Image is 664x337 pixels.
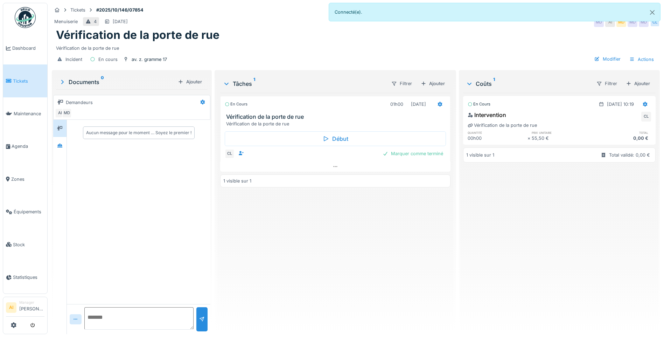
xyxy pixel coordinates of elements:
[527,135,532,142] div: ×
[70,7,85,13] div: Tickets
[468,101,490,107] div: En cours
[225,131,446,146] div: Début
[607,101,634,108] div: [DATE] 10:19
[532,135,591,142] div: 55,50 €
[225,101,247,107] div: En cours
[101,78,104,86] sup: 0
[594,17,604,27] div: MD
[616,17,626,27] div: MD
[388,78,415,89] div: Filtrer
[253,80,255,88] sup: 1
[98,56,118,63] div: En cours
[3,97,47,130] a: Maintenance
[468,130,527,135] h6: quantité
[56,28,219,42] h1: Vérification de la porte de rue
[3,195,47,228] a: Équipements
[113,18,128,25] div: [DATE]
[628,17,637,27] div: MD
[65,56,82,63] div: Incident
[6,302,16,313] li: AI
[54,18,78,25] div: Menuiserie
[12,45,44,51] span: Dashboard
[223,178,251,184] div: 1 visible sur 1
[225,149,235,159] div: CL
[390,101,403,108] div: 01h00
[329,3,661,21] div: Connecté(e).
[623,79,653,88] div: Ajouter
[639,17,649,27] div: MD
[226,121,447,127] div: Vérification de la porte de rue
[13,78,44,84] span: Tickets
[175,77,205,87] div: Ajouter
[593,78,620,89] div: Filtrer
[493,80,495,88] sup: 1
[14,208,44,215] span: Équipements
[605,17,615,27] div: AI
[468,111,506,119] div: Intervention
[19,300,44,305] div: Manager
[94,18,97,25] div: 4
[19,300,44,315] li: [PERSON_NAME]
[626,54,657,64] div: Actions
[223,80,385,88] div: Tâches
[532,130,591,135] h6: prix unitaire
[609,152,650,158] div: Total validé: 0,00 €
[641,112,651,122] div: CL
[14,110,44,117] span: Maintenance
[56,42,656,51] div: Vérification de la porte de rue
[3,228,47,261] a: Stock
[3,32,47,64] a: Dashboard
[3,64,47,97] a: Tickets
[132,56,167,63] div: av. z. gramme 17
[468,135,527,142] div: 00h00
[13,241,44,248] span: Stock
[592,54,623,64] div: Modifier
[3,163,47,195] a: Zones
[644,3,660,22] button: Close
[11,176,44,183] span: Zones
[86,130,191,136] div: Aucun message pour le moment … Soyez le premier !
[66,99,93,106] div: Demandeurs
[3,261,47,294] a: Statistiques
[592,130,651,135] h6: total
[411,101,426,108] div: [DATE]
[3,130,47,163] a: Agenda
[466,152,494,158] div: 1 visible sur 1
[468,122,537,129] div: Vérification de la porte de rue
[55,108,65,118] div: AI
[418,79,448,88] div: Ajouter
[466,80,590,88] div: Coûts
[12,143,44,150] span: Agenda
[6,300,44,317] a: AI Manager[PERSON_NAME]
[15,7,36,28] img: Badge_color-CXgf-gQk.svg
[592,135,651,142] div: 0,00 €
[59,78,175,86] div: Documents
[62,108,72,118] div: MD
[13,274,44,281] span: Statistiques
[93,7,146,13] strong: #2025/10/146/07854
[226,114,447,120] h3: Vérification de la porte de rue
[380,149,446,158] div: Marquer comme terminé
[650,17,660,27] div: CL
